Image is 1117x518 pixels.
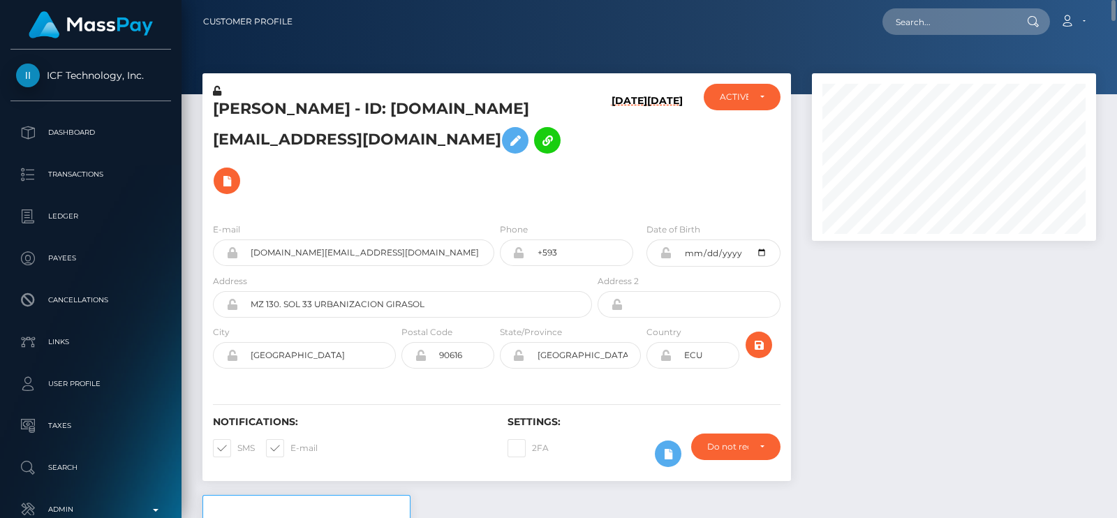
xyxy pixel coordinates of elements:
img: MassPay Logo [29,11,153,38]
div: Do not require [707,441,748,452]
p: Links [16,332,165,353]
button: Do not require [691,434,781,460]
label: 2FA [508,439,549,457]
a: User Profile [10,367,171,401]
p: User Profile [16,373,165,394]
a: Taxes [10,408,171,443]
a: Customer Profile [203,7,293,36]
a: Dashboard [10,115,171,150]
h6: [DATE] [612,95,647,206]
p: Ledger [16,206,165,227]
div: ACTIVE [720,91,749,103]
label: State/Province [500,326,562,339]
p: Cancellations [16,290,165,311]
a: Transactions [10,157,171,192]
a: Payees [10,241,171,276]
a: Links [10,325,171,360]
label: E-mail [213,223,240,236]
p: Transactions [16,164,165,185]
a: Search [10,450,171,485]
label: Country [646,326,681,339]
p: Taxes [16,415,165,436]
label: Phone [500,223,528,236]
a: Cancellations [10,283,171,318]
h6: [DATE] [647,95,683,206]
span: ICF Technology, Inc. [10,69,171,82]
label: Address 2 [598,275,639,288]
button: ACTIVE [704,84,781,110]
img: ICF Technology, Inc. [16,64,40,87]
label: City [213,326,230,339]
p: Dashboard [16,122,165,143]
p: Search [16,457,165,478]
label: SMS [213,439,255,457]
input: Search... [882,8,1014,35]
h6: Notifications: [213,416,487,428]
a: Ledger [10,199,171,234]
h6: Settings: [508,416,781,428]
p: Payees [16,248,165,269]
label: Postal Code [401,326,452,339]
label: Address [213,275,247,288]
label: E-mail [266,439,318,457]
label: Date of Birth [646,223,700,236]
h5: [PERSON_NAME] - ID: [DOMAIN_NAME][EMAIL_ADDRESS][DOMAIN_NAME] [213,98,584,201]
